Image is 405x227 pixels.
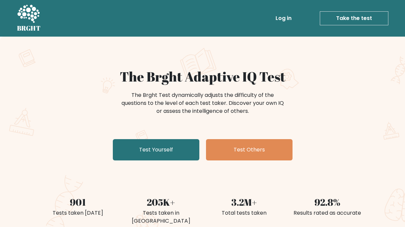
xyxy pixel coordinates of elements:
[17,24,41,32] h5: BRGHT
[40,209,115,217] div: Tests taken [DATE]
[290,195,365,209] div: 92.8%
[40,69,365,85] h1: The Brght Adaptive IQ Test
[123,195,199,209] div: 205K+
[207,195,282,209] div: 3.2M+
[273,12,294,25] a: Log in
[119,91,286,115] div: The Brght Test dynamically adjusts the difficulty of the questions to the level of each test take...
[40,195,115,209] div: 901
[123,209,199,225] div: Tests taken in [GEOGRAPHIC_DATA]
[290,209,365,217] div: Results rated as accurate
[207,209,282,217] div: Total tests taken
[113,139,199,160] a: Test Yourself
[320,11,388,25] a: Take the test
[206,139,293,160] a: Test Others
[17,3,41,34] a: BRGHT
